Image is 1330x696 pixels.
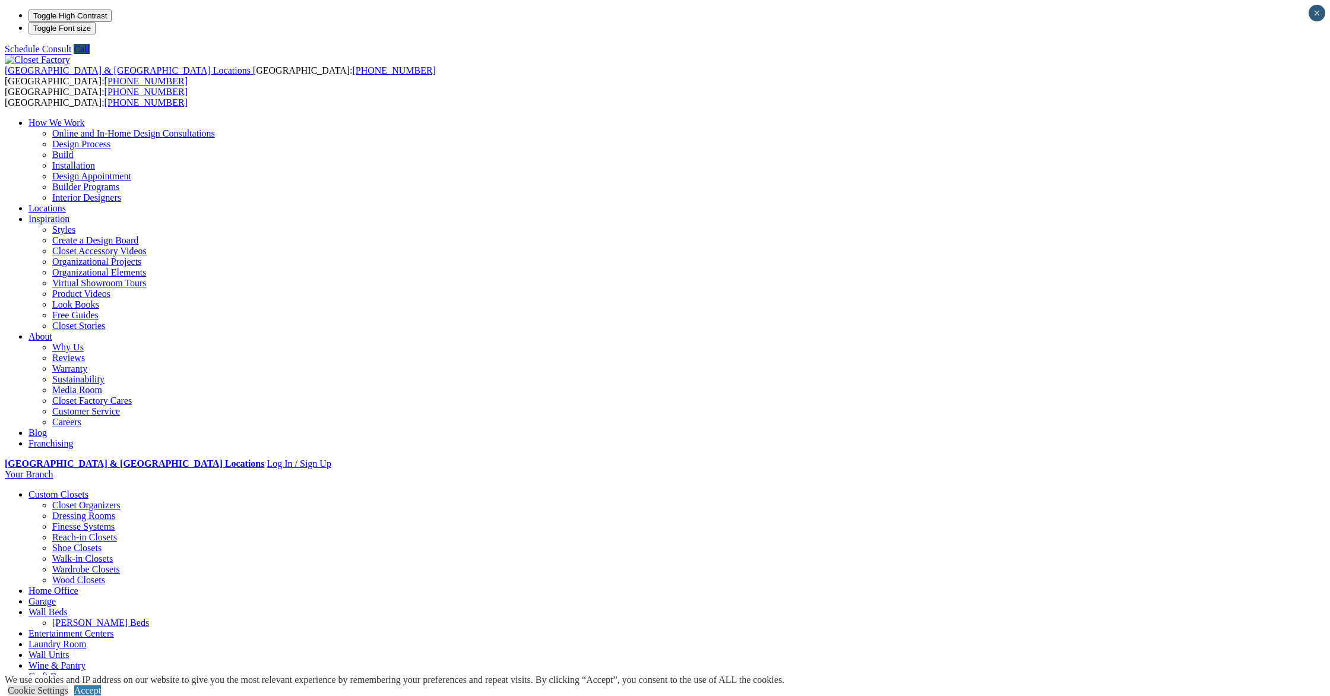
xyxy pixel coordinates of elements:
[267,458,331,469] a: Log In / Sign Up
[52,278,147,288] a: Virtual Showroom Tours
[5,65,436,86] span: [GEOGRAPHIC_DATA]: [GEOGRAPHIC_DATA]:
[28,22,96,34] button: Toggle Font size
[28,438,74,448] a: Franchising
[5,87,188,107] span: [GEOGRAPHIC_DATA]: [GEOGRAPHIC_DATA]:
[74,685,101,695] a: Accept
[52,417,81,427] a: Careers
[28,607,68,617] a: Wall Beds
[28,428,47,438] a: Blog
[52,363,87,374] a: Warranty
[52,553,113,564] a: Walk-in Closets
[5,65,253,75] a: [GEOGRAPHIC_DATA] & [GEOGRAPHIC_DATA] Locations
[52,299,99,309] a: Look Books
[52,353,85,363] a: Reviews
[52,267,146,277] a: Organizational Elements
[28,671,74,681] a: Craft Room
[52,511,115,521] a: Dressing Rooms
[52,374,104,384] a: Sustainability
[28,331,52,341] a: About
[52,246,147,256] a: Closet Accessory Videos
[28,639,86,649] a: Laundry Room
[8,685,68,695] a: Cookie Settings
[52,150,74,160] a: Build
[52,224,75,235] a: Styles
[52,171,131,181] a: Design Appointment
[5,55,70,65] img: Closet Factory
[28,660,85,670] a: Wine & Pantry
[104,76,188,86] a: [PHONE_NUMBER]
[52,139,110,149] a: Design Process
[28,214,69,224] a: Inspiration
[33,24,91,33] span: Toggle Font size
[52,182,119,192] a: Builder Programs
[52,564,120,574] a: Wardrobe Closets
[74,44,90,54] a: Call
[52,385,102,395] a: Media Room
[52,192,121,203] a: Interior Designers
[5,65,251,75] span: [GEOGRAPHIC_DATA] & [GEOGRAPHIC_DATA] Locations
[28,650,69,660] a: Wall Units
[28,118,85,128] a: How We Work
[1309,5,1325,21] button: Close
[28,596,56,606] a: Garage
[52,396,132,406] a: Closet Factory Cares
[5,458,264,469] a: [GEOGRAPHIC_DATA] & [GEOGRAPHIC_DATA] Locations
[52,289,110,299] a: Product Videos
[52,321,105,331] a: Closet Stories
[5,675,784,685] div: We use cookies and IP address on our website to give you the most relevant experience by remember...
[52,406,120,416] a: Customer Service
[52,342,84,352] a: Why Us
[5,469,53,479] a: Your Branch
[52,532,117,542] a: Reach-in Closets
[28,489,88,499] a: Custom Closets
[52,235,138,245] a: Create a Design Board
[52,310,99,320] a: Free Guides
[352,65,435,75] a: [PHONE_NUMBER]
[28,203,66,213] a: Locations
[5,44,71,54] a: Schedule Consult
[28,586,78,596] a: Home Office
[52,618,149,628] a: [PERSON_NAME] Beds
[33,11,107,20] span: Toggle High Contrast
[52,257,141,267] a: Organizational Projects
[52,521,115,532] a: Finesse Systems
[52,575,105,585] a: Wood Closets
[104,87,188,97] a: [PHONE_NUMBER]
[52,128,215,138] a: Online and In-Home Design Consultations
[52,500,121,510] a: Closet Organizers
[28,10,112,22] button: Toggle High Contrast
[52,160,95,170] a: Installation
[28,628,114,638] a: Entertainment Centers
[52,543,102,553] a: Shoe Closets
[104,97,188,107] a: [PHONE_NUMBER]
